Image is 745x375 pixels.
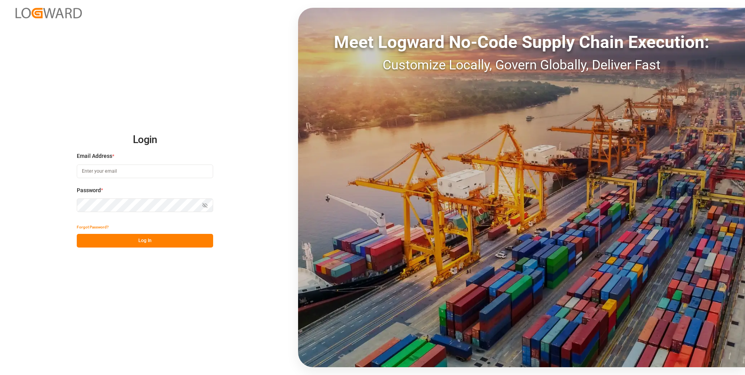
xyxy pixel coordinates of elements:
[77,165,213,178] input: Enter your email
[77,127,213,152] h2: Login
[16,8,82,18] img: Logward_new_orange.png
[77,220,109,234] button: Forgot Password?
[298,55,745,75] div: Customize Locally, Govern Globally, Deliver Fast
[77,152,112,160] span: Email Address
[298,29,745,55] div: Meet Logward No-Code Supply Chain Execution:
[77,234,213,248] button: Log In
[77,186,101,195] span: Password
